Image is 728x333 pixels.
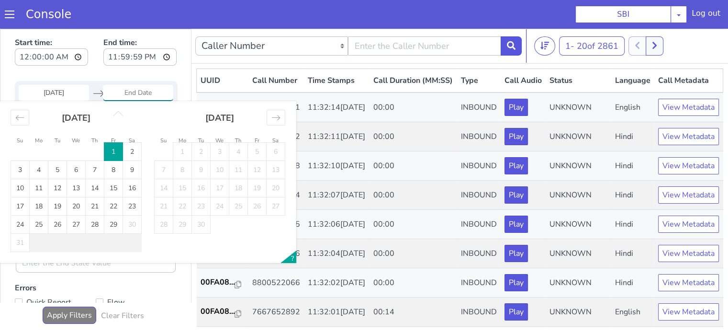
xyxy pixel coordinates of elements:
[370,93,457,123] td: 00:00
[11,205,30,223] td: Not available. Sunday, August 31, 2025
[55,108,60,115] small: Tu
[304,123,369,152] td: 11:32:10[DATE]
[304,181,369,210] td: 11:32:06[DATE]
[201,248,245,259] a: 00FA08...
[67,169,86,187] td: Choose Wednesday, August 20, 2025 as your check-out date. It’s available.
[658,245,719,263] button: View Metadata
[611,298,654,327] td: English
[267,114,285,132] td: Not available. Saturday, September 6, 2025
[30,150,48,169] td: Choose Monday, August 11, 2025 as your check-out date. It’s available.
[129,108,135,115] small: Sa
[111,108,116,115] small: Fr
[546,152,611,181] td: UNKNOWN
[658,158,719,175] button: View Metadata
[104,169,123,187] td: Choose Friday, August 22, 2025 as your check-out date. It’s available.
[692,8,720,23] div: Log out
[179,108,186,115] small: Mo
[611,181,654,210] td: Hindi
[30,169,48,187] td: Choose Monday, August 18, 2025 as your check-out date. It’s available.
[370,269,457,298] td: 00:14
[611,40,654,64] th: Language
[248,240,304,269] td: 8800522066
[48,187,67,205] td: Choose Tuesday, August 26, 2025 as your check-out date. It’s available.
[267,132,285,150] td: Not available. Saturday, September 13, 2025
[104,150,123,169] td: Choose Friday, August 15, 2025 as your check-out date. It’s available.
[67,150,86,169] td: Choose Wednesday, August 13, 2025 as your check-out date. It’s available.
[457,40,500,64] th: Type
[248,169,267,187] td: Not available. Friday, September 26, 2025
[160,108,167,115] small: Su
[11,169,30,187] td: Choose Sunday, August 17, 2025 as your check-out date. It’s available.
[211,150,229,169] td: Not available. Wednesday, September 17, 2025
[611,64,654,93] td: English
[15,5,88,40] label: Start time:
[62,83,90,95] strong: [DATE]
[370,298,457,327] td: 00:16
[96,267,177,280] label: Flow
[370,152,457,181] td: 00:00
[304,240,369,269] td: 11:32:02[DATE]
[304,298,369,327] td: 11:31:58[DATE]
[19,56,89,72] input: Start Date
[546,40,611,64] th: Status
[201,248,235,259] p: 00FA08...
[123,187,142,205] td: Not available. Saturday, August 30, 2025
[229,132,248,150] td: Not available. Thursday, September 11, 2025
[248,114,267,132] td: Not available. Friday, September 5, 2025
[235,108,241,115] small: Th
[504,70,528,87] button: Play
[72,108,80,115] small: We
[304,210,369,240] td: 11:32:04[DATE]
[255,108,259,115] small: Fr
[457,123,500,152] td: INBOUND
[211,169,229,187] td: Not available. Wednesday, September 24, 2025
[101,283,144,292] h6: Clear Filters
[48,132,67,150] td: Choose Tuesday, August 5, 2025 as your check-out date. It’s available.
[14,8,83,21] a: Console
[504,245,528,263] button: Play
[546,298,611,327] td: UNKNOWN
[229,169,248,187] td: Not available. Thursday, September 25, 2025
[304,40,369,64] th: Time Stamps
[86,132,104,150] td: Choose Thursday, August 7, 2025 as your check-out date. It’s available.
[229,150,248,169] td: Not available. Thursday, September 18, 2025
[215,108,224,115] small: We
[229,114,248,132] td: Not available. Thursday, September 4, 2025
[17,108,23,115] small: Su
[123,114,142,132] td: Choose Saturday, August 2, 2025 as your check-out date. It’s available.
[546,181,611,210] td: UNKNOWN
[30,187,48,205] td: Choose Monday, August 25, 2025 as your check-out date. It’s available.
[575,6,671,23] button: SBI
[173,132,192,150] td: Not available. Monday, September 8, 2025
[11,132,30,150] td: Choose Sunday, August 3, 2025 as your check-out date. It’s available.
[559,8,625,27] button: 1- 20of 2861
[11,150,30,169] td: Choose Sunday, August 10, 2025 as your check-out date. It’s available.
[91,108,98,115] small: Th
[267,169,285,187] td: Not available. Saturday, September 27, 2025
[504,128,528,146] button: Play
[546,64,611,93] td: UNKNOWN
[370,64,457,93] td: 00:00
[123,169,142,187] td: Choose Saturday, August 23, 2025 as your check-out date. It’s available.
[291,225,294,234] span: ?
[457,298,500,327] td: INBOUND
[35,108,43,115] small: Mo
[211,132,229,150] td: Not available. Wednesday, September 10, 2025
[15,20,88,37] input: Start time:
[304,152,369,181] td: 11:32:07[DATE]
[11,187,30,205] td: Choose Sunday, August 24, 2025 as your check-out date. It’s available.
[48,169,67,187] td: Choose Tuesday, August 19, 2025 as your check-out date. It’s available.
[205,83,234,95] strong: [DATE]
[103,56,173,72] input: End Date
[348,8,501,27] input: Enter the Caller Number
[16,225,176,244] input: Enter the End State Value
[192,150,211,169] td: Not available. Tuesday, September 16, 2025
[504,99,528,116] button: Play
[197,40,248,64] th: UUID
[546,123,611,152] td: UNKNOWN
[30,132,48,150] td: Choose Monday, August 4, 2025 as your check-out date. It’s available.
[155,169,173,187] td: Not available. Sunday, September 21, 2025
[658,70,719,87] button: View Metadata
[504,187,528,204] button: Play
[457,210,500,240] td: INBOUND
